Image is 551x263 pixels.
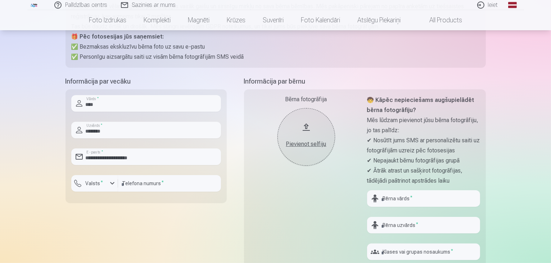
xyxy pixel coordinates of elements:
button: Valsts* [71,175,118,192]
strong: 🎁 Pēc fotosesijas jūs saņemsiet: [71,33,164,40]
a: Krūzes [218,10,254,30]
a: Suvenīri [254,10,292,30]
label: Valsts [83,180,106,187]
button: Pievienot selfiju [277,108,335,166]
a: Magnēti [179,10,218,30]
p: Mēs lūdzam pievienot jūsu bērna fotogrāfiju, jo tas palīdz: [367,115,480,135]
a: Foto kalendāri [292,10,349,30]
p: ✅ Bezmaksas ekskluzīvu bērna foto uz savu e-pastu [71,42,480,52]
p: ✅ Personīgu aizsargātu saiti uz visām bērna fotogrāfijām SMS veidā [71,52,480,62]
p: ✔ Nepajaukt bērnu fotogrāfijas grupā [367,156,480,166]
h5: Informācija par vecāku [66,76,227,86]
strong: 🧒 Kāpēc nepieciešams augšupielādēt bērna fotogrāfiju? [367,97,474,113]
h5: Informācija par bērnu [244,76,486,86]
a: Foto izdrukas [80,10,135,30]
img: /fa1 [30,3,38,7]
p: ✔ Ātrāk atrast un sašķirot fotogrāfijas, tādējādi paātrinot apstrādes laiku [367,166,480,186]
div: Bērna fotogrāfija [250,95,363,104]
a: Komplekti [135,10,179,30]
p: ✔ Nosūtīt jums SMS ar personalizētu saiti uz fotogrāfijām uzreiz pēc fotosesijas [367,135,480,156]
div: Pievienot selfiju [285,140,328,148]
a: Atslēgu piekariņi [349,10,409,30]
a: All products [409,10,471,30]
